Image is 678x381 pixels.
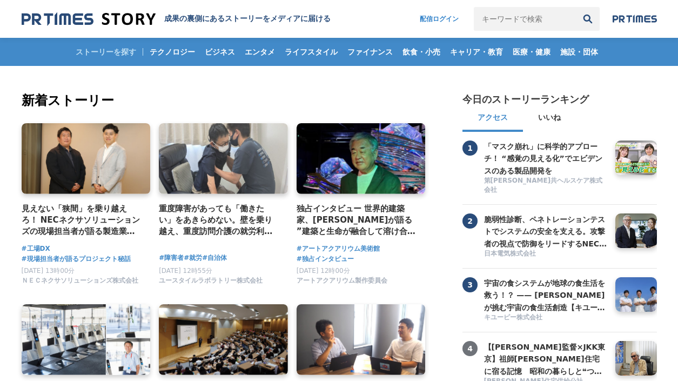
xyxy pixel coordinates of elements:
[462,106,523,132] button: アクセス
[462,277,478,292] span: 3
[462,93,589,106] h2: 今日のストーリーランキング
[280,47,342,57] span: ライフスタイル
[484,176,607,196] a: 第[PERSON_NAME]共ヘルスケア株式会社
[159,279,263,287] a: ユースタイルラボラトリー株式会社
[22,203,142,238] a: 見えない「狭間」を乗り越えろ！ NECネクサソリューションズの現場担当者が語る製造業のDX成功の秘訣
[484,141,607,175] a: 「マスク崩れ」に科学的アプローチ！ “感覚の見える化”でエビデンスのある製品開発を
[297,254,354,264] a: #独占インタビュー
[297,203,417,238] a: 独占インタビュー 世界的建築家、[PERSON_NAME]が語る ”建築と生命が融合して溶け合うような世界” アートアクアリウム美術館 GINZA コラボレーション作品「金魚の石庭」
[297,276,387,285] span: アートアクアリウム製作委員会
[145,47,199,57] span: テクノロジー
[159,276,263,285] span: ユースタイルラボラトリー株式会社
[240,38,279,66] a: エンタメ
[22,244,50,254] a: #工場DX
[297,267,350,275] span: [DATE] 12時00分
[523,106,576,132] button: いいね
[484,341,607,377] h3: 【[PERSON_NAME]監督×JKK東京】祖師[PERSON_NAME]住宅に宿る記憶 昭和の暮らしと❝つながり❞が描く、これからの住まいのかたち
[240,47,279,57] span: エンタメ
[484,213,607,250] h3: 脆弱性診断、ペネトレーションテストでシステムの安全を支える。攻撃者の視点で防御をリードするNECの「リスクハンティングチーム」
[409,7,469,31] a: 配信ログイン
[398,38,445,66] a: 飲食・小売
[613,15,657,23] img: prtimes
[484,341,607,376] a: 【[PERSON_NAME]監督×JKK東京】祖師[PERSON_NAME]住宅に宿る記憶 昭和の暮らしと❝つながり❞が描く、これからの住まいのかたち
[508,38,555,66] a: 医療・健康
[484,249,607,259] a: 日本電気株式会社
[508,47,555,57] span: 医療・健康
[22,267,75,275] span: [DATE] 13時00分
[343,38,397,66] a: ファイナンス
[446,38,507,66] a: キャリア・教育
[446,47,507,57] span: キャリア・教育
[22,12,331,26] a: 成果の裏側にあるストーリーをメディアに届ける 成果の裏側にあるストーリーをメディアに届ける
[22,254,131,264] a: #現場担当者が語るプロジェクト秘話
[484,141,607,177] h3: 「マスク崩れ」に科学的アプローチ！ “感覚の見える化”でエビデンスのある製品開発を
[343,47,397,57] span: ファイナンス
[484,277,607,312] a: 宇宙の食システムが地球の食生活を救う！？ —— [PERSON_NAME]が挑む宇宙の食生活創造【キユーピー ミライ研究員】
[462,213,478,229] span: 2
[484,277,607,313] h3: 宇宙の食システムが地球の食生活を救う！？ —— [PERSON_NAME]が挑む宇宙の食生活創造【キユーピー ミライ研究員】
[576,7,600,31] button: 検索
[145,38,199,66] a: テクノロジー
[484,249,536,258] span: 日本電気株式会社
[484,313,542,322] span: キユーピー株式会社
[297,279,387,287] a: アートアクアリウム製作委員会
[159,203,279,238] a: 重度障害があっても「働きたい」をあきらめない。壁を乗り越え、重度訪問介護の就労利用を[PERSON_NAME][GEOGRAPHIC_DATA]で実現した経営者の挑戦。
[22,12,156,26] img: 成果の裏側にあるストーリーをメディアに届ける
[297,244,380,254] a: #アートアクアリウム美術館
[159,253,184,263] a: #障害者
[462,141,478,156] span: 1
[556,47,602,57] span: 施設・団体
[184,253,202,263] a: #就労
[22,279,138,287] a: ＮＥＣネクサソリューションズ株式会社
[484,213,607,248] a: 脆弱性診断、ペネトレーションテストでシステムの安全を支える。攻撃者の視点で防御をリードするNECの「リスクハンティングチーム」
[474,7,576,31] input: キーワードで検索
[280,38,342,66] a: ライフスタイル
[398,47,445,57] span: 飲食・小売
[22,276,138,285] span: ＮＥＣネクサソリューションズ株式会社
[200,47,239,57] span: ビジネス
[200,38,239,66] a: ビジネス
[462,341,478,356] span: 4
[202,253,227,263] a: #自治体
[484,176,607,195] span: 第[PERSON_NAME]共ヘルスケア株式会社
[484,313,607,323] a: キユーピー株式会社
[164,14,331,24] h1: 成果の裏側にあるストーリーをメディアに届ける
[159,267,212,275] span: [DATE] 12時55分
[556,38,602,66] a: 施設・団体
[22,91,428,110] h2: 新着ストーリー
